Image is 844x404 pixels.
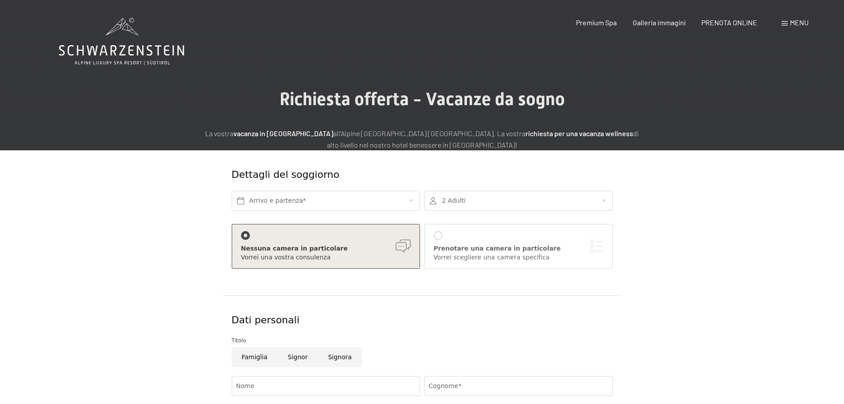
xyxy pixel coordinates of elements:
a: PRENOTA ONLINE [701,18,757,27]
div: Prenotare una camera in particolare [434,244,603,253]
a: Galleria immagini [633,18,686,27]
div: Nessuna camera in particolare [241,244,411,253]
div: Dettagli del soggiorno [232,168,548,182]
div: Dati personali [232,314,613,327]
div: Vorrei scegliere una camera specifica [434,253,603,262]
a: Premium Spa [576,18,617,27]
p: La vostra all'Alpine [GEOGRAPHIC_DATA] [GEOGRAPHIC_DATA]. La vostra di alto livello nel nostro ho... [201,128,644,150]
strong: richiesta per una vacanza wellness [525,129,633,137]
div: Vorrei una vostra consulenza [241,253,411,262]
span: Richiesta offerta - Vacanze da sogno [280,89,565,110]
strong: vacanza in [GEOGRAPHIC_DATA] [233,129,333,137]
div: Titolo [232,336,613,345]
span: Menu [790,18,809,27]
